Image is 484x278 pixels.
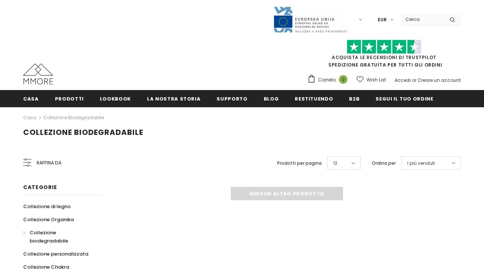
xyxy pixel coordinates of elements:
[367,76,386,84] span: Wish List
[349,90,359,107] a: B2B
[332,54,436,61] a: Acquista le recensioni di TrustPilot
[401,14,444,25] input: Search Site
[147,90,200,107] a: La nostra storia
[100,90,131,107] a: Lookbook
[23,216,74,223] span: Collezione Organika
[43,114,104,121] a: Collezione biodegradabile
[23,127,143,138] span: Collezione biodegradabile
[295,90,333,107] a: Restituendo
[378,16,387,24] span: EUR
[55,95,84,102] span: Prodotti
[273,16,348,22] a: Javni Razpis
[23,183,57,191] span: Categorie
[23,260,69,274] a: Collezione Chakra
[23,90,39,107] a: Casa
[412,77,416,83] span: or
[217,90,247,107] a: supporto
[349,95,359,102] span: B2B
[30,229,68,244] span: Collezione biodegradabile
[23,95,39,102] span: Casa
[264,95,279,102] span: Blog
[356,73,386,86] a: Wish List
[318,76,336,84] span: Carrello
[147,95,200,102] span: La nostra storia
[372,160,396,167] label: Ordina per
[55,90,84,107] a: Prodotti
[407,160,435,167] span: I più venduti
[295,95,333,102] span: Restituendo
[23,203,71,210] span: Collezione di legno
[376,95,433,102] span: Segui il tuo ordine
[333,160,337,167] span: 12
[376,90,433,107] a: Segui il tuo ordine
[277,160,322,167] label: Prodotti per pagina
[23,226,94,247] a: Collezione biodegradabile
[23,113,36,122] a: Casa
[23,64,53,84] img: Casi MMORE
[23,247,88,260] a: Collezione personalizzata
[307,74,351,86] a: Carrello 0
[23,200,71,213] a: Collezione di legno
[23,250,88,257] span: Collezione personalizzata
[347,40,422,54] img: Fidati di Pilot Stars
[273,6,348,33] img: Javni Razpis
[37,159,61,167] span: Raffina da
[23,263,69,271] span: Collezione Chakra
[264,90,279,107] a: Blog
[307,43,461,68] span: SPEDIZIONE GRATUITA PER TUTTI GLI ORDINI
[339,75,347,84] span: 0
[395,77,411,83] a: Accedi
[417,77,461,83] a: Creare un account
[100,95,131,102] span: Lookbook
[217,95,247,102] span: supporto
[23,213,74,226] a: Collezione Organika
